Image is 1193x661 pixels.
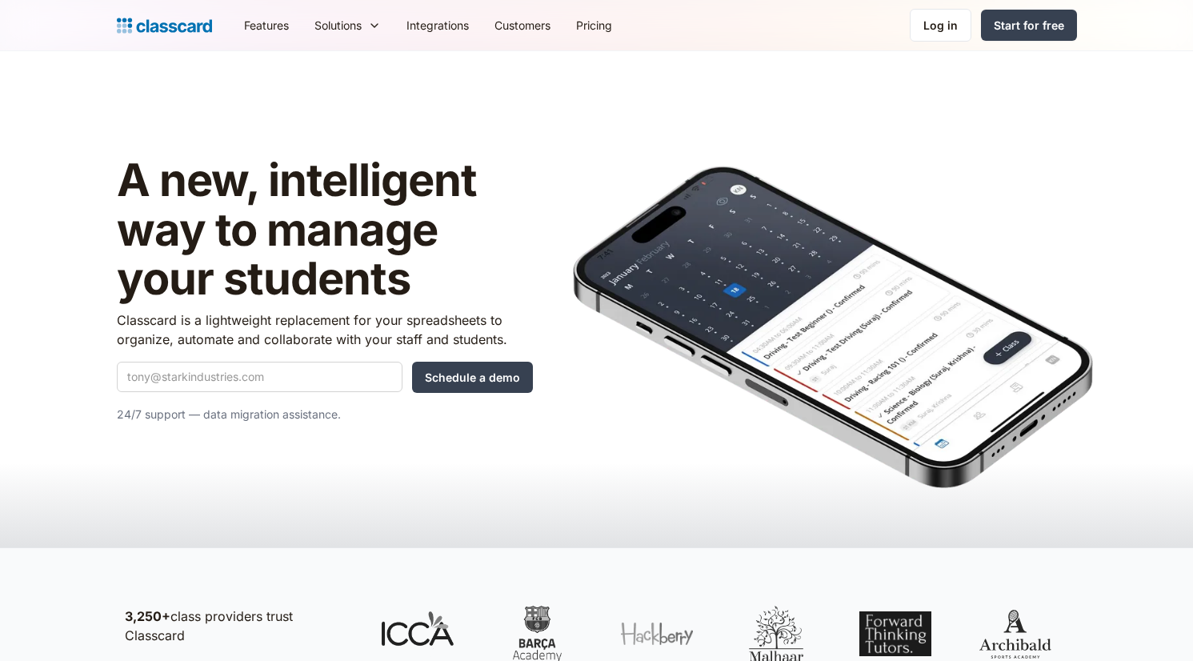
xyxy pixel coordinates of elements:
[314,17,362,34] div: Solutions
[412,362,533,393] input: Schedule a demo
[981,10,1077,41] a: Start for free
[910,9,971,42] a: Log in
[117,362,402,392] input: tony@starkindustries.com
[302,7,394,43] div: Solutions
[394,7,482,43] a: Integrations
[117,310,533,349] p: Classcard is a lightweight replacement for your spreadsheets to organize, automate and collaborat...
[117,405,533,424] p: 24/7 support — data migration assistance.
[1139,607,1177,645] iframe: Intercom live chat
[125,608,170,624] strong: 3,250+
[231,7,302,43] a: Features
[125,607,349,645] p: class providers trust Classcard
[117,14,212,37] a: home
[482,7,563,43] a: Customers
[923,17,958,34] div: Log in
[117,156,533,304] h1: A new, intelligent way to manage your students
[563,7,625,43] a: Pricing
[117,362,533,393] form: Quick Demo Form
[994,17,1064,34] div: Start for free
